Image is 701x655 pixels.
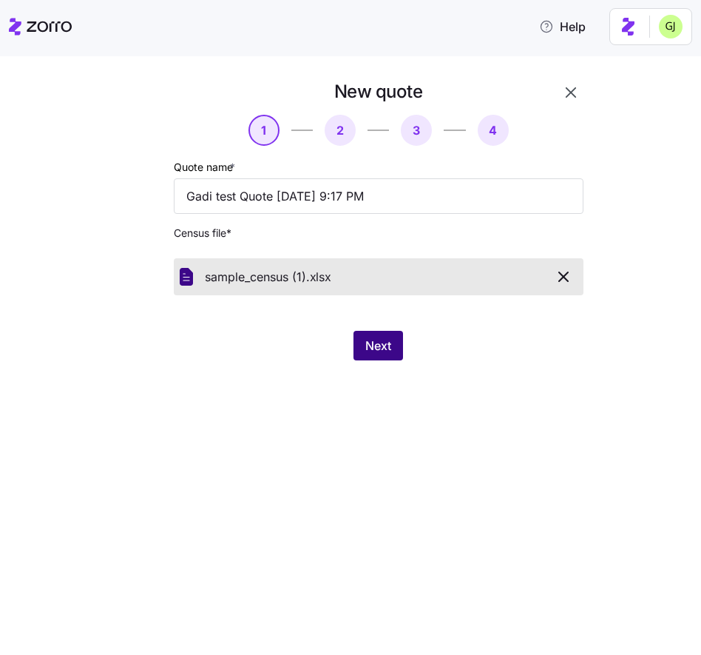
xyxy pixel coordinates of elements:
[353,331,403,360] button: Next
[248,115,280,146] button: 1
[401,115,432,146] button: 3
[539,18,586,36] span: Help
[205,268,310,286] span: sample_census (1).
[174,159,238,175] label: Quote name
[527,12,597,41] button: Help
[478,115,509,146] button: 4
[659,15,683,38] img: b91c5c9db8bb9f3387758c2d7cf845d3
[174,178,583,214] input: Quote name
[334,80,423,103] h1: New quote
[310,268,331,286] span: xlsx
[325,115,356,146] button: 2
[174,226,583,241] span: Census file *
[365,337,391,355] span: Next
